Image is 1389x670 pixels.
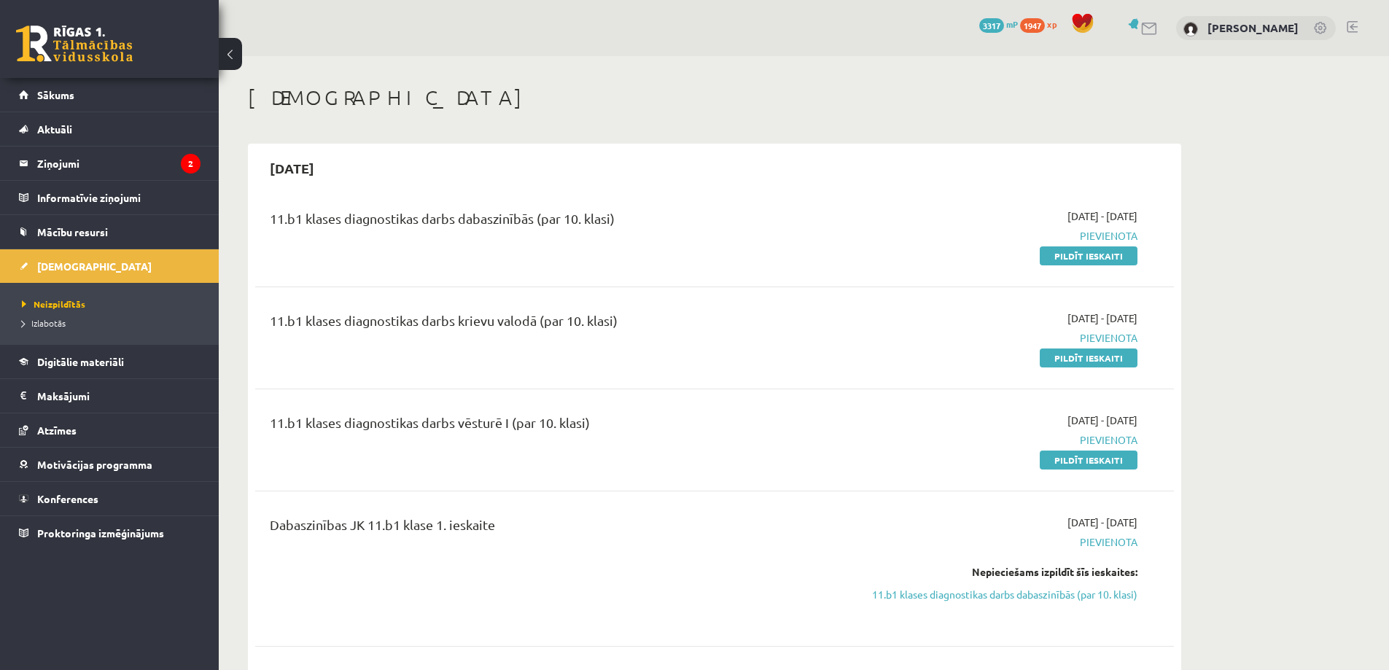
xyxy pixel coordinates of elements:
[19,147,201,180] a: Ziņojumi2
[22,316,204,330] a: Izlabotās
[863,564,1137,580] div: Nepieciešams izpildīt šīs ieskaites:
[270,515,841,542] div: Dabaszinības JK 11.b1 klase 1. ieskaite
[181,154,201,174] i: 2
[37,260,152,273] span: [DEMOGRAPHIC_DATA]
[270,209,841,235] div: 11.b1 klases diagnostikas darbs dabaszinībās (par 10. klasi)
[248,85,1181,110] h1: [DEMOGRAPHIC_DATA]
[19,516,201,550] a: Proktoringa izmēģinājums
[37,147,201,180] legend: Ziņojumi
[37,88,74,101] span: Sākums
[37,492,98,505] span: Konferences
[19,78,201,112] a: Sākums
[1040,348,1137,367] a: Pildīt ieskaiti
[37,355,124,368] span: Digitālie materiāli
[37,458,152,471] span: Motivācijas programma
[270,413,841,440] div: 11.b1 klases diagnostikas darbs vēsturē I (par 10. klasi)
[22,317,66,329] span: Izlabotās
[19,345,201,378] a: Digitālie materiāli
[1067,209,1137,224] span: [DATE] - [DATE]
[1067,515,1137,530] span: [DATE] - [DATE]
[1047,18,1057,30] span: xp
[19,379,201,413] a: Maksājumi
[37,424,77,437] span: Atzīmes
[979,18,1018,30] a: 3317 mP
[19,181,201,214] a: Informatīvie ziņojumi
[863,432,1137,448] span: Pievienota
[270,311,841,338] div: 11.b1 klases diagnostikas darbs krievu valodā (par 10. klasi)
[19,413,201,447] a: Atzīmes
[19,482,201,515] a: Konferences
[1020,18,1045,33] span: 1947
[1067,413,1137,428] span: [DATE] - [DATE]
[1067,311,1137,326] span: [DATE] - [DATE]
[863,534,1137,550] span: Pievienota
[1040,246,1137,265] a: Pildīt ieskaiti
[37,526,164,539] span: Proktoringa izmēģinājums
[863,330,1137,346] span: Pievienota
[1183,22,1198,36] img: Viktorija Borhova
[979,18,1004,33] span: 3317
[37,122,72,136] span: Aktuāli
[1040,451,1137,470] a: Pildīt ieskaiti
[863,228,1137,244] span: Pievienota
[19,249,201,283] a: [DEMOGRAPHIC_DATA]
[19,112,201,146] a: Aktuāli
[37,225,108,238] span: Mācību resursi
[16,26,133,62] a: Rīgas 1. Tālmācības vidusskola
[1020,18,1064,30] a: 1947 xp
[255,151,329,185] h2: [DATE]
[37,181,201,214] legend: Informatīvie ziņojumi
[863,587,1137,602] a: 11.b1 klases diagnostikas darbs dabaszinībās (par 10. klasi)
[19,215,201,249] a: Mācību resursi
[37,379,201,413] legend: Maksājumi
[19,448,201,481] a: Motivācijas programma
[1006,18,1018,30] span: mP
[22,297,204,311] a: Neizpildītās
[22,298,85,310] span: Neizpildītās
[1207,20,1299,35] a: [PERSON_NAME]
